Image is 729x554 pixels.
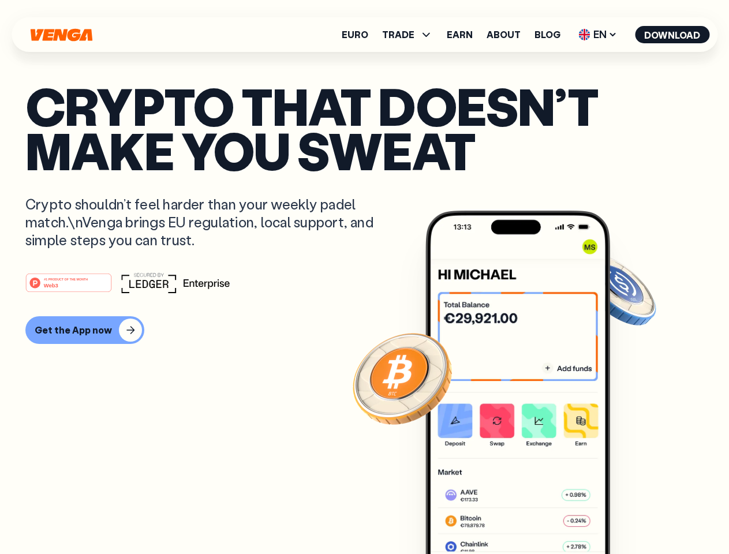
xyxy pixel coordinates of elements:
div: Get the App now [35,324,112,336]
p: Crypto that doesn’t make you sweat [25,84,704,172]
span: TRADE [382,30,414,39]
svg: Home [29,28,94,42]
span: TRADE [382,28,433,42]
button: Download [635,26,709,43]
p: Crypto shouldn’t feel harder than your weekly padel match.\nVenga brings EU regulation, local sup... [25,195,390,249]
a: Earn [447,30,473,39]
span: EN [574,25,621,44]
button: Get the App now [25,316,144,344]
img: Bitcoin [350,326,454,430]
img: flag-uk [578,29,590,40]
tspan: Web3 [44,282,58,288]
a: Get the App now [25,316,704,344]
a: About [487,30,521,39]
a: #1 PRODUCT OF THE MONTHWeb3 [25,280,112,295]
tspan: #1 PRODUCT OF THE MONTH [44,277,88,280]
a: Blog [534,30,560,39]
a: Euro [342,30,368,39]
img: USDC coin [575,248,659,331]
